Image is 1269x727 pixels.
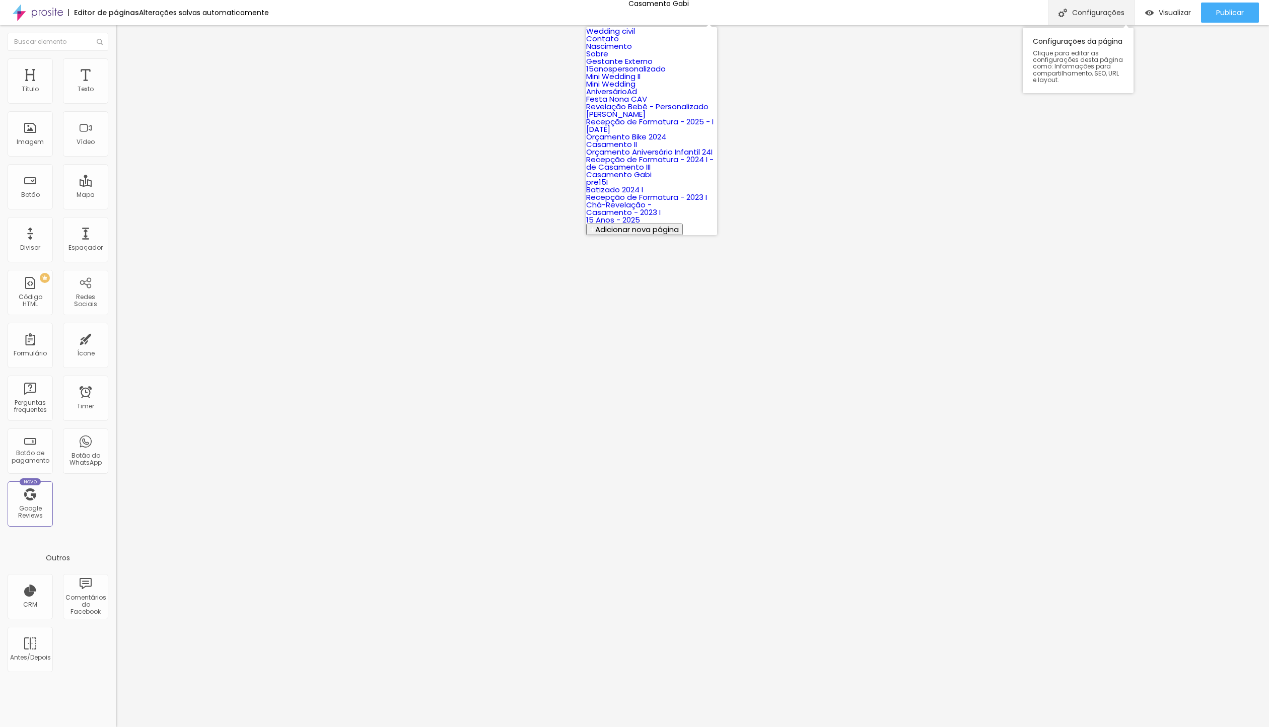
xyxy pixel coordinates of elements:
[10,654,50,661] div: Antes/Depois
[10,294,50,308] div: Código HTML
[10,505,50,520] div: Google Reviews
[586,162,651,172] a: de Casamento III
[1145,9,1154,17] img: view-1.svg
[586,33,619,44] a: Contato
[586,41,632,51] a: Nascimento
[586,169,652,180] a: Casamento Gabi
[139,9,269,16] div: Alterações salvas automaticamente
[586,224,683,235] button: Adicionar nova página
[586,199,652,210] a: Chá-Revelação -
[21,191,40,198] div: Botão
[586,26,635,36] a: Wedding civil
[77,191,95,198] div: Mapa
[20,478,41,485] div: Novo
[1059,9,1067,17] img: Icone
[1201,3,1259,23] button: Publicar
[586,214,640,225] a: 15 Anos - 2025
[65,452,105,467] div: Botão do WhatsApp
[14,350,47,357] div: Formulário
[1216,9,1244,17] span: Publicar
[586,94,647,104] a: Festa Nona CAV
[1033,50,1123,83] span: Clique para editar as configurações desta página como: Informações para compartilhamento, SEO, UR...
[68,244,103,251] div: Espaçador
[586,207,661,217] a: Casamento - 2023 I
[586,131,666,142] a: Orçamento Bike 2024
[8,33,108,51] input: Buscar elemento
[20,244,40,251] div: Divisor
[65,294,105,308] div: Redes Sociais
[1159,9,1191,17] span: Visualizar
[586,139,637,150] a: Casamento II
[1135,3,1201,23] button: Visualizar
[97,39,103,45] img: Icone
[68,9,139,16] div: Editor de páginas
[586,48,608,59] a: Sobre
[65,594,105,616] div: Comentários do Facebook
[586,79,636,89] a: Mini Wedding
[586,71,641,82] a: Mini Wedding II
[586,86,637,97] a: AniversárioAd
[23,601,37,608] div: CRM
[586,192,707,202] a: Recepção de Formatura - 2023 I
[10,399,50,414] div: Perguntas frequentes
[586,101,709,119] a: Revelação Bebê - Personalizado [PERSON_NAME]
[586,184,643,195] a: Batizado 2024 I
[77,403,94,410] div: Timer
[116,25,1269,727] iframe: Editor
[77,138,95,146] div: Vídeo
[78,86,94,93] div: Texto
[586,124,610,134] a: [DATE]
[22,86,39,93] div: Título
[10,450,50,464] div: Botão de pagamento
[17,138,44,146] div: Imagem
[77,350,95,357] div: Ícone
[595,224,679,235] span: Adicionar nova página
[1023,28,1134,93] div: Configurações da página
[586,56,653,66] a: Gestante Externo
[586,177,608,187] a: pre15I
[586,116,714,127] a: Recepção de Formatura - 2025 - I
[586,63,666,74] a: 15anospersonalizado
[586,154,714,165] a: Recepção de Formatura - 2024 I -
[586,147,713,157] a: Orçamento Aniversário Infantil 24I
